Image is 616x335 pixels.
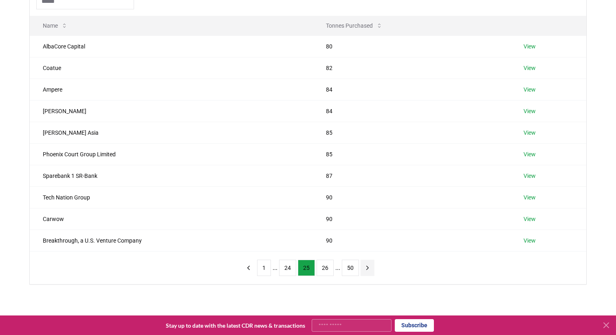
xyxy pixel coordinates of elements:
button: 25 [298,260,315,276]
td: 90 [313,230,510,251]
td: Sparebank 1 SR-Bank [30,165,313,186]
td: Tech Nation Group [30,186,313,208]
td: 85 [313,143,510,165]
button: 26 [317,260,334,276]
button: next page [361,260,374,276]
td: 84 [313,79,510,100]
a: View [524,129,536,137]
td: Coatue [30,57,313,79]
a: View [524,193,536,201]
td: 82 [313,57,510,79]
button: Name [36,18,74,34]
td: 90 [313,208,510,230]
td: 84 [313,100,510,122]
a: View [524,150,536,158]
a: View [524,172,536,180]
td: [PERSON_NAME] Asia [30,122,313,143]
a: View [524,85,536,94]
td: 87 [313,165,510,186]
td: 85 [313,122,510,143]
button: previous page [242,260,255,276]
button: 24 [279,260,296,276]
td: Phoenix Court Group Limited [30,143,313,165]
a: View [524,215,536,223]
li: ... [335,263,340,273]
button: Tonnes Purchased [319,18,389,34]
a: View [524,236,536,245]
td: AlbaCore Capital [30,35,313,57]
td: [PERSON_NAME] [30,100,313,122]
li: ... [273,263,277,273]
a: View [524,107,536,115]
td: Carwow [30,208,313,230]
td: 90 [313,186,510,208]
a: View [524,42,536,50]
td: 80 [313,35,510,57]
button: 50 [342,260,359,276]
td: Ampere [30,79,313,100]
a: View [524,64,536,72]
button: 1 [257,260,271,276]
td: Breakthrough, a U.S. Venture Company [30,230,313,251]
